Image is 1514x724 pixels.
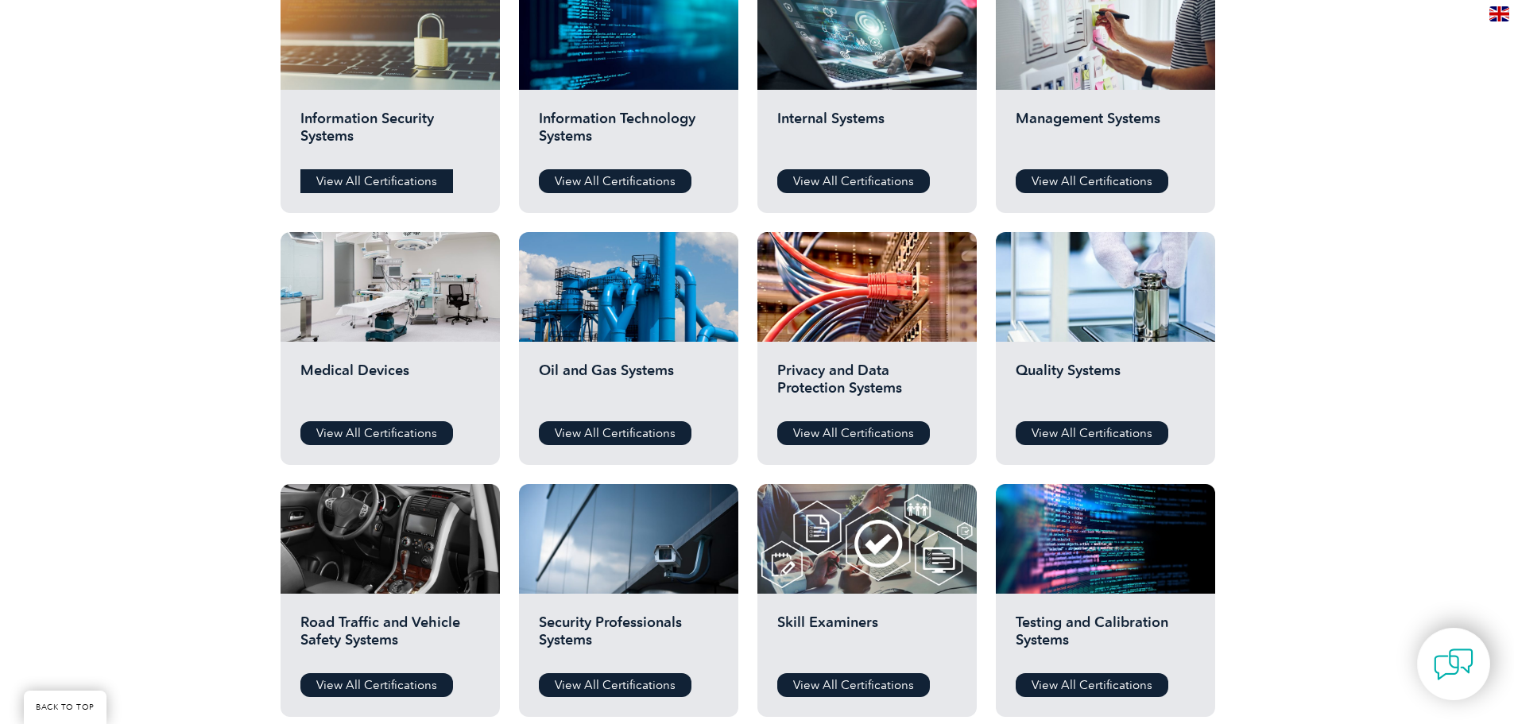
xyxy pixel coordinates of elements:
a: View All Certifications [539,169,691,193]
h2: Skill Examiners [777,614,957,661]
h2: Information Security Systems [300,110,480,157]
h2: Internal Systems [777,110,957,157]
a: View All Certifications [777,169,930,193]
a: View All Certifications [539,673,691,697]
a: View All Certifications [539,421,691,445]
a: View All Certifications [1016,421,1168,445]
a: View All Certifications [777,421,930,445]
h2: Privacy and Data Protection Systems [777,362,957,409]
h2: Information Technology Systems [539,110,718,157]
a: BACK TO TOP [24,691,106,724]
a: View All Certifications [300,169,453,193]
h2: Security Professionals Systems [539,614,718,661]
a: View All Certifications [300,673,453,697]
a: View All Certifications [300,421,453,445]
h2: Road Traffic and Vehicle Safety Systems [300,614,480,661]
a: View All Certifications [1016,169,1168,193]
h2: Management Systems [1016,110,1195,157]
h2: Medical Devices [300,362,480,409]
h2: Quality Systems [1016,362,1195,409]
h2: Testing and Calibration Systems [1016,614,1195,661]
a: View All Certifications [1016,673,1168,697]
img: en [1489,6,1509,21]
h2: Oil and Gas Systems [539,362,718,409]
img: contact-chat.png [1434,645,1473,684]
a: View All Certifications [777,673,930,697]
